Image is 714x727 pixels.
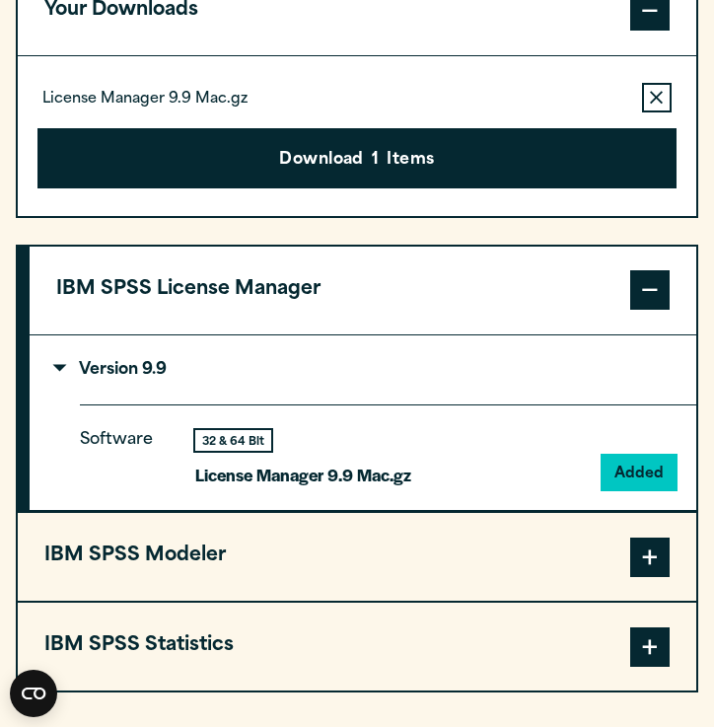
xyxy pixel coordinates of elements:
[18,55,696,216] div: Your Downloads
[195,430,271,451] div: 32 & 64 Bit
[603,456,676,489] button: Added
[30,334,696,511] div: IBM SPSS License Manager
[195,461,411,489] p: License Manager 9.9 Mac.gz
[372,148,379,174] span: 1
[37,128,677,189] button: Download1Items
[18,603,696,691] button: IBM SPSS Statistics
[56,362,167,378] p: Version 9.9
[80,426,169,473] p: Software
[18,513,696,601] button: IBM SPSS Modeler
[42,90,248,109] p: License Manager 9.9 Mac.gz
[10,670,57,717] button: Open CMP widget
[30,247,696,334] button: IBM SPSS License Manager
[30,335,696,404] summary: Version 9.9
